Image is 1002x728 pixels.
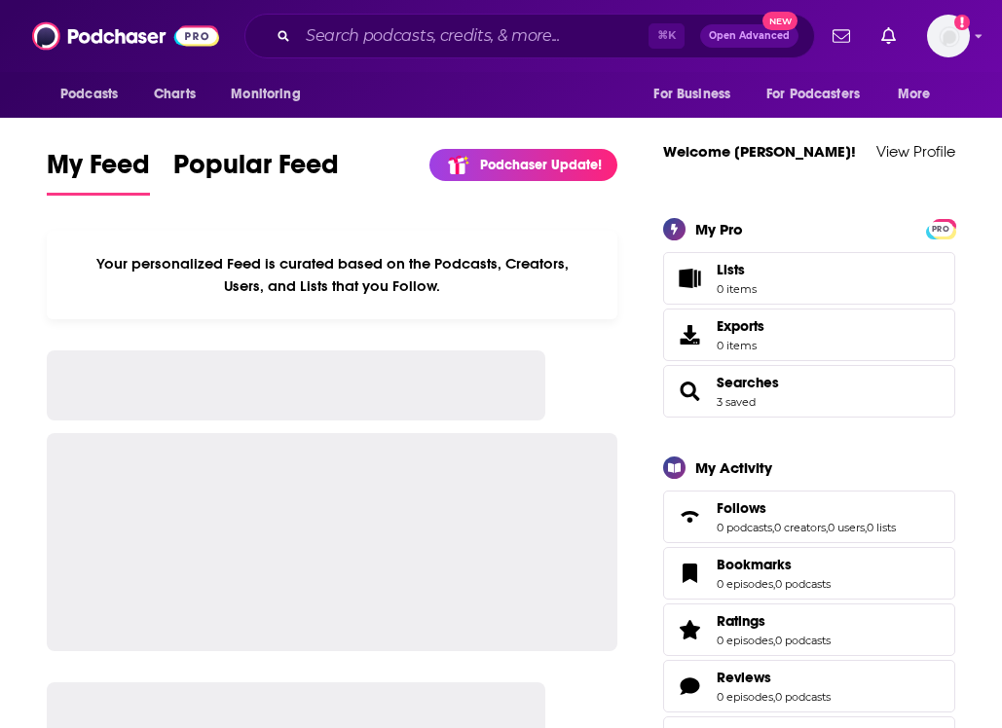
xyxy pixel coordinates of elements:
[775,690,831,704] a: 0 podcasts
[663,309,955,361] a: Exports
[154,81,196,108] span: Charts
[717,395,756,409] a: 3 saved
[873,19,904,53] a: Show notifications dropdown
[47,231,617,319] div: Your personalized Feed is curated based on the Podcasts, Creators, Users, and Lists that you Follow.
[774,521,826,534] a: 0 creators
[173,148,339,196] a: Popular Feed
[670,616,709,643] a: Ratings
[717,612,831,630] a: Ratings
[865,521,867,534] span: ,
[670,503,709,530] a: Follows
[60,81,118,108] span: Podcasts
[480,157,602,173] p: Podchaser Update!
[717,612,765,630] span: Ratings
[825,19,858,53] a: Show notifications dropdown
[773,690,775,704] span: ,
[717,261,745,278] span: Lists
[709,31,790,41] span: Open Advanced
[640,76,755,113] button: open menu
[141,76,207,113] a: Charts
[670,378,709,405] a: Searches
[231,81,300,108] span: Monitoring
[695,458,772,477] div: My Activity
[649,23,685,49] span: ⌘ K
[32,18,219,55] img: Podchaser - Follow, Share and Rate Podcasts
[47,148,150,196] a: My Feed
[670,673,709,700] a: Reviews
[876,142,955,161] a: View Profile
[47,76,143,113] button: open menu
[929,222,952,237] span: PRO
[717,690,773,704] a: 0 episodes
[867,521,896,534] a: 0 lists
[717,499,766,517] span: Follows
[775,634,831,647] a: 0 podcasts
[954,15,970,30] svg: Add a profile image
[717,374,779,391] a: Searches
[663,142,856,161] a: Welcome [PERSON_NAME]!
[773,634,775,647] span: ,
[663,660,955,712] span: Reviews
[717,282,757,296] span: 0 items
[700,24,798,48] button: Open AdvancedNew
[670,560,709,587] a: Bookmarks
[754,76,888,113] button: open menu
[717,261,757,278] span: Lists
[217,76,325,113] button: open menu
[717,317,764,335] span: Exports
[766,81,860,108] span: For Podcasters
[695,220,743,238] div: My Pro
[670,265,709,292] span: Lists
[717,556,831,573] a: Bookmarks
[663,547,955,600] span: Bookmarks
[717,521,772,534] a: 0 podcasts
[717,669,771,686] span: Reviews
[775,577,831,591] a: 0 podcasts
[663,603,955,656] span: Ratings
[717,577,773,591] a: 0 episodes
[773,577,775,591] span: ,
[898,81,931,108] span: More
[173,148,339,193] span: Popular Feed
[653,81,730,108] span: For Business
[927,15,970,57] img: User Profile
[663,365,955,418] span: Searches
[663,252,955,305] a: Lists
[670,321,709,348] span: Exports
[717,669,831,686] a: Reviews
[47,148,150,193] span: My Feed
[717,339,764,352] span: 0 items
[927,15,970,57] span: Logged in as AnthonyLam
[717,499,896,517] a: Follows
[826,521,828,534] span: ,
[717,556,792,573] span: Bookmarks
[244,14,815,58] div: Search podcasts, credits, & more...
[762,12,798,30] span: New
[927,15,970,57] button: Show profile menu
[717,634,773,647] a: 0 episodes
[772,521,774,534] span: ,
[929,220,952,235] a: PRO
[298,20,649,52] input: Search podcasts, credits, & more...
[663,491,955,543] span: Follows
[828,521,865,534] a: 0 users
[884,76,955,113] button: open menu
